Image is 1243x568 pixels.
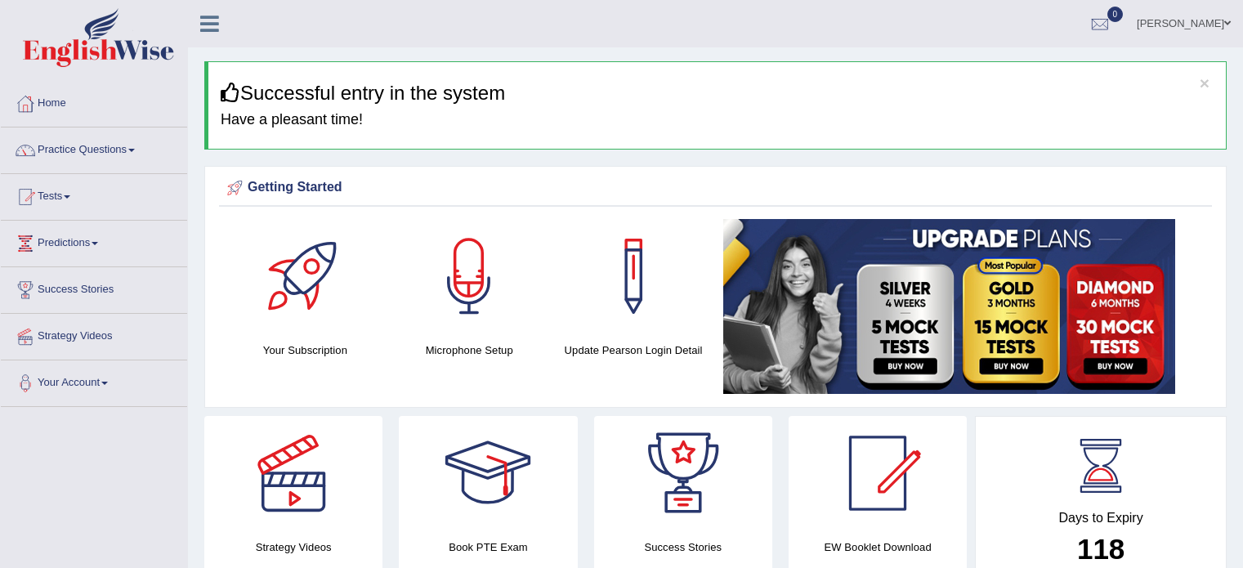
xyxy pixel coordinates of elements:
[396,342,543,359] h4: Microphone Setup
[789,539,967,556] h4: EW Booklet Download
[231,342,379,359] h4: Your Subscription
[399,539,577,556] h4: Book PTE Exam
[994,511,1208,526] h4: Days to Expiry
[204,539,382,556] h4: Strategy Videos
[723,219,1175,394] img: small5.jpg
[221,83,1214,104] h3: Successful entry in the system
[1,81,187,122] a: Home
[1,314,187,355] a: Strategy Videos
[1107,7,1124,22] span: 0
[221,112,1214,128] h4: Have a pleasant time!
[560,342,708,359] h4: Update Pearson Login Detail
[1,127,187,168] a: Practice Questions
[1,267,187,308] a: Success Stories
[1,174,187,215] a: Tests
[1077,533,1125,565] b: 118
[223,176,1208,200] div: Getting Started
[594,539,772,556] h4: Success Stories
[1,221,187,262] a: Predictions
[1200,74,1209,92] button: ×
[1,360,187,401] a: Your Account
